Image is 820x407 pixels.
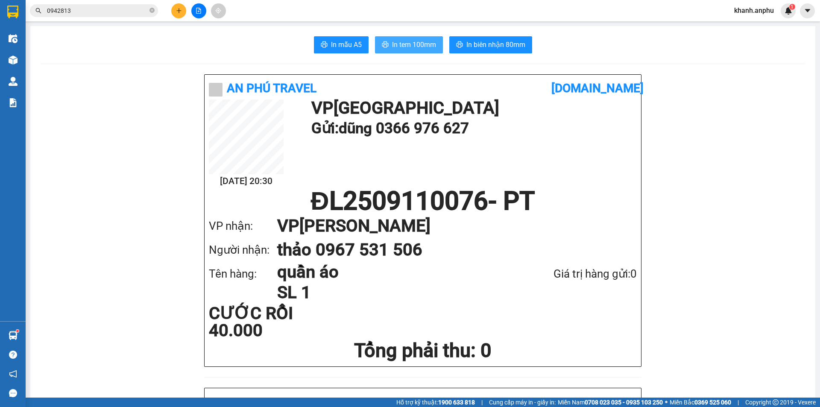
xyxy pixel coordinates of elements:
h1: Gửi: dũng 0366 976 627 [311,117,633,140]
button: aim [211,3,226,18]
span: printer [456,41,463,49]
img: solution-icon [9,98,18,107]
button: printerIn tem 100mm [375,36,443,53]
span: ⚪️ [665,401,668,404]
img: warehouse-icon [9,34,18,43]
sup: 1 [16,330,19,332]
img: warehouse-icon [9,56,18,64]
span: question-circle [9,351,17,359]
button: printerIn mẫu A5 [314,36,369,53]
img: icon-new-feature [785,7,792,15]
span: | [481,398,483,407]
span: In tem 100mm [392,39,436,50]
h1: ĐL2509110076 - PT [209,188,637,214]
div: Tên hàng: [209,265,277,283]
div: Giá trị hàng gửi: 0 [508,265,637,283]
span: aim [215,8,221,14]
img: warehouse-icon [9,77,18,86]
strong: 0369 525 060 [694,399,731,406]
span: Hỗ trợ kỹ thuật: [396,398,475,407]
h1: SL 1 [277,282,508,303]
div: CƯỚC RỒI 40.000 [209,305,350,339]
span: printer [321,41,328,49]
h1: quần áo [277,262,508,282]
strong: 0708 023 035 - 0935 103 250 [585,399,663,406]
button: caret-down [800,3,815,18]
span: plus [176,8,182,14]
span: copyright [773,399,779,405]
span: khanh.anphu [727,5,781,16]
button: plus [171,3,186,18]
div: Người nhận: [209,241,277,259]
div: VP nhận: [209,217,277,235]
h1: thảo 0967 531 506 [277,238,620,262]
span: In biên nhận 80mm [466,39,525,50]
b: [DOMAIN_NAME] [551,81,644,95]
span: Miền Nam [558,398,663,407]
sup: 1 [789,4,795,10]
span: caret-down [804,7,811,15]
input: Tìm tên, số ĐT hoặc mã đơn [47,6,148,15]
strong: 1900 633 818 [438,399,475,406]
button: printerIn biên nhận 80mm [449,36,532,53]
b: An Phú Travel [227,81,316,95]
span: printer [382,41,389,49]
span: | [738,398,739,407]
span: In mẫu A5 [331,39,362,50]
h2: [DATE] 20:30 [209,174,284,188]
img: warehouse-icon [9,331,18,340]
span: Cung cấp máy in - giấy in: [489,398,556,407]
h1: VP [PERSON_NAME] [277,214,620,238]
span: close-circle [149,7,155,15]
span: search [35,8,41,14]
button: file-add [191,3,206,18]
span: file-add [196,8,202,14]
h1: VP [GEOGRAPHIC_DATA] [311,100,633,117]
span: 1 [791,4,794,10]
span: message [9,389,17,397]
span: Miền Bắc [670,398,731,407]
img: logo-vxr [7,6,18,18]
span: close-circle [149,8,155,13]
span: notification [9,370,17,378]
h1: Tổng phải thu: 0 [209,339,637,362]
